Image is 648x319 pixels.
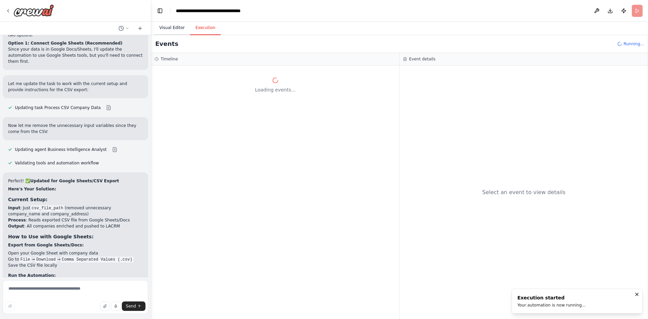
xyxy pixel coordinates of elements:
code: Comma Separated Values (.csv) [60,257,134,263]
strong: Here's Your Solution: [8,187,56,191]
li: Go to → → [8,256,143,262]
h3: Timeline [161,56,178,62]
button: Upload files [100,301,110,311]
li: Save the CSV file locally [8,262,143,268]
span: Updating task Process CSV Company Data [15,105,101,110]
button: Click to speak your automation idea [111,301,120,311]
p: Now let me remove the unnecessary input variables since they come from the CSV: [8,123,143,135]
strong: Input [8,206,20,210]
div: Select an event to view details [482,188,566,196]
button: Improve this prompt [5,301,15,311]
strong: Output [8,224,24,229]
nav: breadcrumb [176,7,268,14]
p: Let me update the task to work with the current setup and provide instructions for the CSV export: [8,81,143,93]
button: Execution [190,21,221,35]
span: Running... [623,41,644,47]
button: Switch to previous chat [116,24,132,32]
p: Since your data is in Google Docs/Sheets, I'll update the automation to use Google Sheets tools, ... [8,46,143,64]
strong: Run the Automation: [8,273,56,278]
h2: Events [155,39,178,49]
li: : Reads exported CSV file from Google Sheets/Docs [8,217,143,223]
span: Send [126,303,136,309]
li: : Just (removed unnecessary company_name and company_address) [8,205,143,217]
button: Visual Editor [154,21,190,35]
strong: Updated for Google Sheets/CSV Export [30,179,119,183]
strong: Option 1: Connect Google Sheets (Recommended) [8,41,123,46]
strong: How to Use with Google Sheets: [8,234,93,239]
strong: Process [8,218,26,222]
button: Hide left sidebar [155,6,165,16]
code: Download [35,257,57,263]
strong: Current Setup: [8,197,48,202]
li: : All companies enriched and pushed to LACRM [8,223,143,229]
p: Perfect! ✅ [8,178,143,184]
button: Send [122,301,145,311]
h3: Event details [409,56,435,62]
code: csv_file_path [30,205,65,211]
span: Updating agent Business Intelligence Analyst [15,147,107,152]
span: Validating tools and automation workflow [15,160,99,166]
strong: Export from Google Sheets/Docs: [8,243,84,247]
div: Your automation is now running... [517,302,586,308]
img: Logo [13,4,54,17]
button: Start a new chat [135,24,145,32]
li: Open your Google Sheet with company data [8,250,143,256]
div: Execution started [517,294,586,301]
code: File [19,257,32,263]
span: Loading events... [255,86,295,93]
